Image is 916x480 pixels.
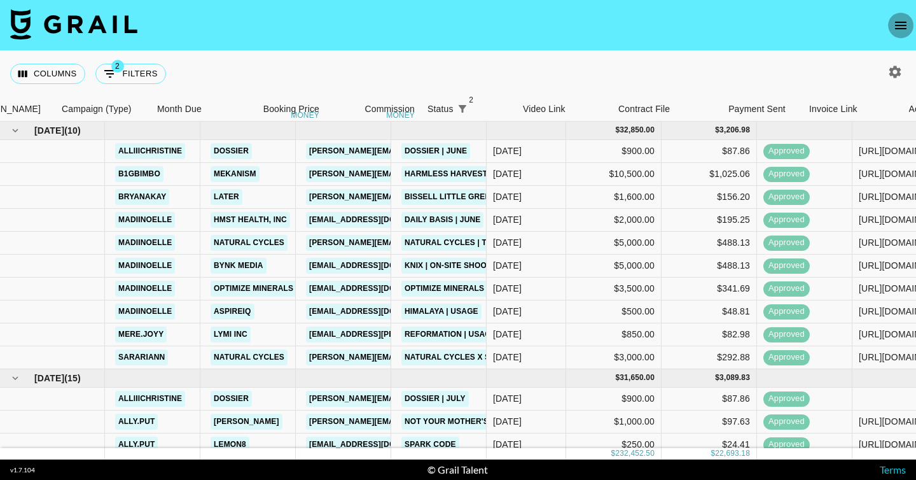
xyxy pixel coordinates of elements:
a: [PERSON_NAME][EMAIL_ADDRESS][PERSON_NAME][DOMAIN_NAME] [306,166,579,182]
div: $1,025.06 [662,163,757,186]
a: Dossier | June [401,143,470,159]
a: alliiichristine [115,391,185,407]
span: approved [763,416,810,428]
div: $87.86 [662,388,757,411]
div: $900.00 [566,140,662,163]
div: money [291,111,319,119]
span: ( 10 ) [64,124,81,137]
span: [DATE] [34,124,64,137]
a: [PERSON_NAME][EMAIL_ADDRESS][DOMAIN_NAME] [306,391,513,407]
div: Jun '25 [493,236,522,249]
button: open drawer [888,13,913,38]
a: [PERSON_NAME] [211,414,282,430]
div: 22,693.18 [715,448,750,459]
span: approved [763,260,810,272]
img: Grail Talent [10,9,137,39]
a: madiinoelle [115,235,175,251]
div: $1,000.00 [566,411,662,434]
div: 3,206.98 [719,125,750,136]
button: Show filters [95,64,166,84]
a: Harmless Harvest | Usage [401,166,525,182]
a: Terms [880,463,906,476]
div: Jul '25 [493,415,522,428]
a: Natural Cycles | Traveling [401,235,529,251]
button: Select columns [10,64,85,84]
div: 32,850.00 [620,125,655,136]
a: ally.put [115,414,158,430]
a: LYMI Inc [211,327,251,342]
span: approved [763,237,810,249]
a: Himalaya | Usage [401,304,482,320]
span: 2 [465,94,478,106]
div: $5,000.00 [566,255,662,278]
div: Video Link [523,97,566,122]
div: Video Link [517,97,612,122]
a: Mekanism [211,166,260,182]
a: b1gbimbo [115,166,163,182]
button: hide children [6,369,24,387]
div: $10,500.00 [566,163,662,186]
div: Invoice Link [809,97,857,122]
a: mere.joyy [115,327,167,342]
span: approved [763,306,810,318]
div: Jun '25 [493,145,522,157]
div: Jun '25 [493,213,522,226]
a: LEMON8 [211,437,249,453]
div: Month Due [151,97,230,122]
div: $488.13 [662,232,757,255]
button: Show filters [454,100,471,118]
div: $97.63 [662,411,757,434]
a: [EMAIL_ADDRESS][DOMAIN_NAME] [306,437,448,453]
a: bryanakay [115,189,169,205]
a: Dossier [211,391,252,407]
a: [PERSON_NAME][EMAIL_ADDRESS][DOMAIN_NAME] [306,143,513,159]
div: v 1.7.104 [10,466,35,474]
div: $5,000.00 [566,232,662,255]
div: money [386,111,415,119]
a: [EMAIL_ADDRESS][DOMAIN_NAME] [306,304,448,320]
div: Invoice Link [803,97,898,122]
div: 3,089.83 [719,372,750,383]
a: sarariann [115,349,168,365]
div: $900.00 [566,388,662,411]
div: $488.13 [662,255,757,278]
div: $250.00 [566,434,662,456]
a: Natural Cycles [211,235,288,251]
div: Status [427,97,454,122]
a: AspireIQ [211,304,254,320]
a: madiinoelle [115,212,175,228]
a: [PERSON_NAME][EMAIL_ADDRESS][PERSON_NAME][DOMAIN_NAME] [306,235,579,251]
div: $ [615,125,620,136]
div: Jul '25 [493,438,522,451]
span: approved [763,168,810,180]
div: Payment Sent [728,97,786,122]
a: Bynk Media [211,258,267,274]
div: Jul '25 [493,392,522,405]
span: [DATE] [34,372,64,385]
div: Jun '25 [493,167,522,180]
div: $850.00 [566,323,662,346]
a: Reformation | Usage [401,327,499,342]
div: 232,452.50 [615,448,655,459]
div: $ [715,125,719,136]
div: $2,000.00 [566,209,662,232]
div: Jun '25 [493,328,522,341]
a: Natural Cycles [211,349,288,365]
a: Not Your Mother's | Curl Oil [401,414,535,430]
div: Commission [364,97,415,122]
div: Booking Price [263,97,319,122]
div: Jun '25 [493,305,522,318]
span: approved [763,328,810,341]
span: approved [763,393,810,405]
a: madiinoelle [115,281,175,297]
a: BISSELL Little Green Mini [401,189,518,205]
a: [EMAIL_ADDRESS][DOMAIN_NAME] [306,212,448,228]
div: Contract File [618,97,670,122]
a: Knix | On-Site Shooting Day [401,258,526,274]
button: hide children [6,122,24,139]
a: Later [211,189,242,205]
div: 2 active filters [454,100,471,118]
div: $1,600.00 [566,186,662,209]
div: $ [715,372,719,383]
div: $48.81 [662,300,757,323]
